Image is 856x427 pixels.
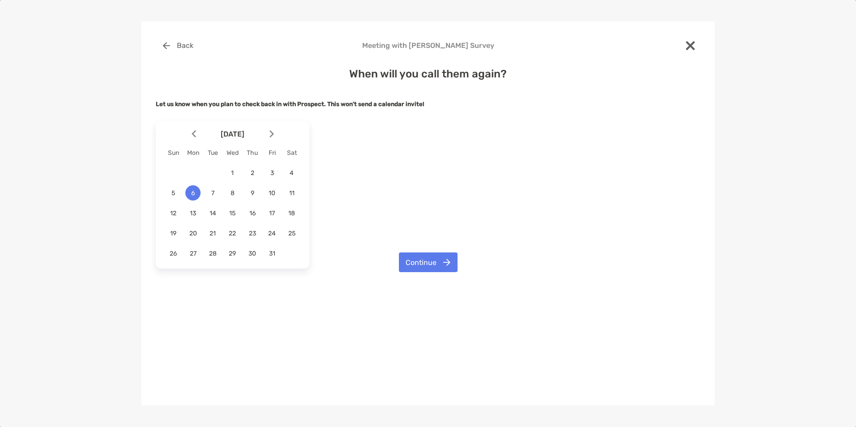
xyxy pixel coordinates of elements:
[205,209,220,217] span: 14
[245,189,260,197] span: 9
[198,130,268,138] span: [DATE]
[166,250,181,257] span: 26
[265,169,280,177] span: 3
[225,209,240,217] span: 15
[156,68,700,80] h4: When will you call them again?
[203,149,223,157] div: Tue
[284,230,300,237] span: 25
[243,149,262,157] div: Thu
[185,209,201,217] span: 13
[245,169,260,177] span: 2
[225,250,240,257] span: 29
[163,149,183,157] div: Sun
[225,189,240,197] span: 8
[284,169,300,177] span: 4
[282,149,302,157] div: Sat
[185,189,201,197] span: 6
[245,250,260,257] span: 30
[205,189,220,197] span: 7
[183,149,203,157] div: Mon
[265,250,280,257] span: 31
[284,189,300,197] span: 11
[185,230,201,237] span: 20
[262,149,282,157] div: Fri
[205,250,220,257] span: 28
[265,230,280,237] span: 24
[265,209,280,217] span: 17
[225,169,240,177] span: 1
[166,189,181,197] span: 5
[163,42,170,49] img: button icon
[245,209,260,217] span: 16
[327,101,424,107] strong: This won't send a calendar invite!
[166,209,181,217] span: 12
[185,250,201,257] span: 27
[265,189,280,197] span: 10
[156,36,200,56] button: Back
[205,230,220,237] span: 21
[284,209,300,217] span: 18
[223,149,242,157] div: Wed
[686,41,695,50] img: close modal
[192,130,196,138] img: Arrow icon
[156,101,700,107] h5: Let us know when you plan to check back in with Prospect.
[245,230,260,237] span: 23
[156,41,700,50] h4: Meeting with [PERSON_NAME] Survey
[270,130,274,138] img: Arrow icon
[225,230,240,237] span: 22
[399,252,458,272] button: Continue
[166,230,181,237] span: 19
[443,259,450,266] img: button icon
